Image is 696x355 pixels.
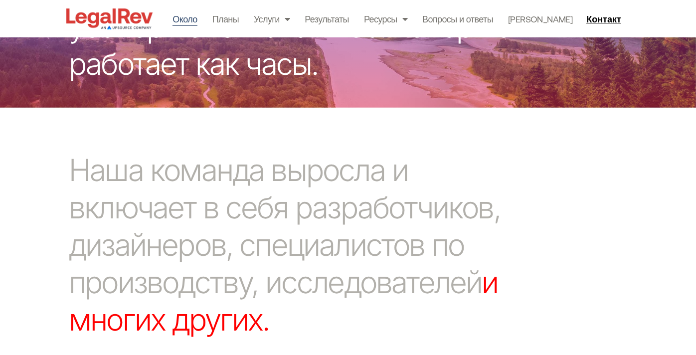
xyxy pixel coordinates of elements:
[364,12,407,26] a: Ресурсы
[582,11,628,27] a: Контакт
[212,12,239,26] a: Планы
[305,12,349,26] a: Результаты
[69,152,526,339] p: Наша команда выросла и включает в себя разработчиков, дизайнеров, специалистов по производству, и...
[173,12,572,26] nav: Меню
[508,12,572,26] a: [PERSON_NAME]
[422,12,493,26] a: Вопросы и ответы
[254,12,290,26] a: Услуги
[586,14,621,23] span: Контакт
[173,12,197,26] a: Около
[69,264,498,338] span: и многих других.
